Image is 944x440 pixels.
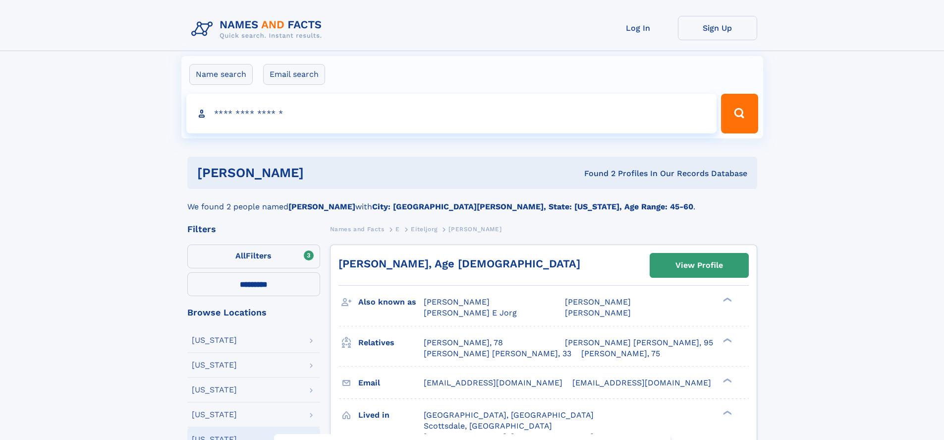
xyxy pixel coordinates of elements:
[599,16,678,40] a: Log In
[565,297,631,307] span: [PERSON_NAME]
[444,168,747,179] div: Found 2 Profiles In Our Records Database
[675,254,723,277] div: View Profile
[358,294,424,311] h3: Also known as
[189,64,253,85] label: Name search
[721,94,758,133] button: Search Button
[187,16,330,43] img: Logo Names and Facts
[650,253,748,277] a: View Profile
[395,226,400,233] span: E
[721,297,732,303] div: ❯
[358,407,424,424] h3: Lived in
[411,223,437,235] a: Eiteljorg
[338,257,580,270] a: [PERSON_NAME], Age [DEMOGRAPHIC_DATA]
[192,361,237,369] div: [US_STATE]
[721,377,732,383] div: ❯
[330,223,385,235] a: Names and Facts
[186,94,717,133] input: search input
[187,189,757,213] div: We found 2 people named with .
[565,337,713,348] a: [PERSON_NAME] [PERSON_NAME], 95
[572,378,711,387] span: [EMAIL_ADDRESS][DOMAIN_NAME]
[424,337,503,348] a: [PERSON_NAME], 78
[187,225,320,234] div: Filters
[187,245,320,268] label: Filters
[192,411,237,419] div: [US_STATE]
[424,308,517,317] span: [PERSON_NAME] E Jorg
[192,336,237,344] div: [US_STATE]
[678,16,757,40] a: Sign Up
[424,410,594,420] span: [GEOGRAPHIC_DATA], [GEOGRAPHIC_DATA]
[235,251,246,260] span: All
[395,223,400,235] a: E
[411,226,437,233] span: Eiteljorg
[263,64,325,85] label: Email search
[372,202,693,211] b: City: [GEOGRAPHIC_DATA][PERSON_NAME], State: [US_STATE], Age Range: 45-60
[565,308,631,317] span: [PERSON_NAME]
[288,202,355,211] b: [PERSON_NAME]
[424,297,490,307] span: [PERSON_NAME]
[721,337,732,343] div: ❯
[721,409,732,416] div: ❯
[581,348,660,359] a: [PERSON_NAME], 75
[358,334,424,351] h3: Relatives
[424,378,562,387] span: [EMAIL_ADDRESS][DOMAIN_NAME]
[424,421,552,431] span: Scottsdale, [GEOGRAPHIC_DATA]
[358,375,424,391] h3: Email
[424,348,571,359] a: [PERSON_NAME] [PERSON_NAME], 33
[448,226,501,233] span: [PERSON_NAME]
[197,167,444,179] h1: [PERSON_NAME]
[187,308,320,317] div: Browse Locations
[192,386,237,394] div: [US_STATE]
